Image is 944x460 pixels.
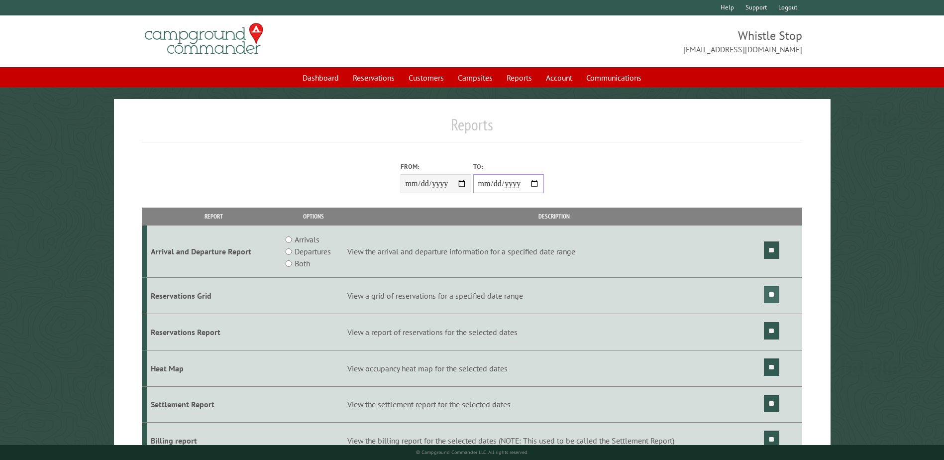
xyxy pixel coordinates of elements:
label: Both [295,257,310,269]
a: Customers [403,68,450,87]
td: View a report of reservations for the selected dates [346,314,762,350]
label: Arrivals [295,233,319,245]
th: Options [281,208,345,225]
th: Report [147,208,281,225]
td: View the arrival and departure information for a specified date range [346,226,762,278]
td: Settlement Report [147,386,281,423]
label: To: [473,162,544,171]
td: Reservations Grid [147,278,281,314]
td: View the settlement report for the selected dates [346,386,762,423]
th: Description [346,208,762,225]
img: Campground Commander [142,19,266,58]
a: Campsites [452,68,499,87]
small: © Campground Commander LLC. All rights reserved. [416,449,528,456]
a: Account [540,68,578,87]
a: Dashboard [297,68,345,87]
a: Reports [501,68,538,87]
td: Billing report [147,423,281,459]
h1: Reports [142,115,802,142]
td: Reservations Report [147,314,281,350]
label: Departures [295,245,331,257]
a: Communications [580,68,647,87]
a: Reservations [347,68,401,87]
td: Heat Map [147,350,281,386]
td: View a grid of reservations for a specified date range [346,278,762,314]
td: View occupancy heat map for the selected dates [346,350,762,386]
label: From: [401,162,471,171]
td: Arrival and Departure Report [147,226,281,278]
span: Whistle Stop [EMAIL_ADDRESS][DOMAIN_NAME] [472,27,802,55]
td: View the billing report for the selected dates (NOTE: This used to be called the Settlement Report) [346,423,762,459]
